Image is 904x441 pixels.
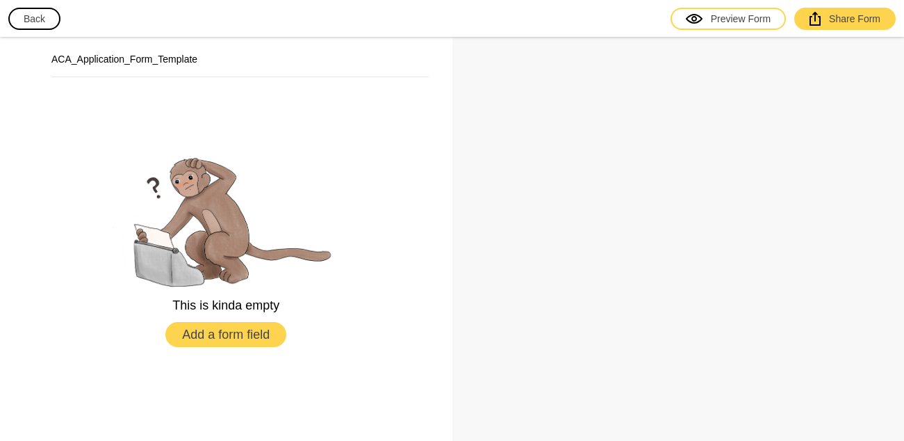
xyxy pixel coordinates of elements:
div: Share Form [810,12,880,26]
img: empty.png [101,147,351,289]
button: Add a form field [165,322,286,347]
a: Preview Form [671,8,786,30]
p: This is kinda empty [172,297,279,314]
button: Back [8,8,60,30]
div: Preview Form [686,12,771,26]
h2: ACA_Application_Form_Template [51,52,429,66]
a: Share Form [794,8,896,30]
